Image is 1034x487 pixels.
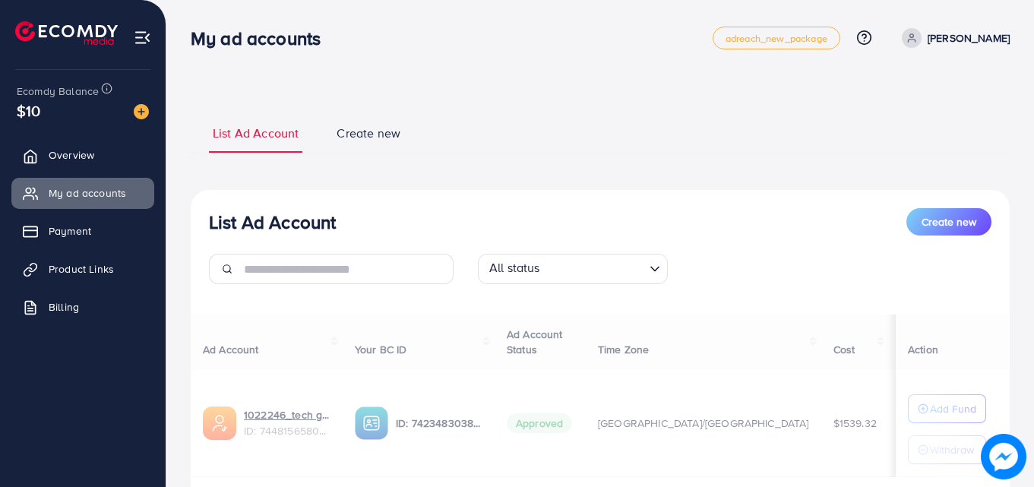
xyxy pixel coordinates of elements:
[486,256,543,280] span: All status
[209,211,336,233] h3: List Ad Account
[49,223,91,239] span: Payment
[49,299,79,315] span: Billing
[17,100,40,122] span: $10
[11,216,154,246] a: Payment
[11,254,154,284] a: Product Links
[545,257,643,280] input: Search for option
[896,28,1010,48] a: [PERSON_NAME]
[11,292,154,322] a: Billing
[337,125,400,142] span: Create new
[134,29,151,46] img: menu
[134,104,149,119] img: image
[922,214,976,229] span: Create new
[928,29,1010,47] p: [PERSON_NAME]
[17,84,99,99] span: Ecomdy Balance
[981,434,1026,479] img: image
[906,208,991,236] button: Create new
[191,27,333,49] h3: My ad accounts
[15,21,118,45] img: logo
[49,261,114,277] span: Product Links
[213,125,299,142] span: List Ad Account
[11,178,154,208] a: My ad accounts
[478,254,668,284] div: Search for option
[49,185,126,201] span: My ad accounts
[713,27,840,49] a: adreach_new_package
[11,140,154,170] a: Overview
[726,33,827,43] span: adreach_new_package
[49,147,94,163] span: Overview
